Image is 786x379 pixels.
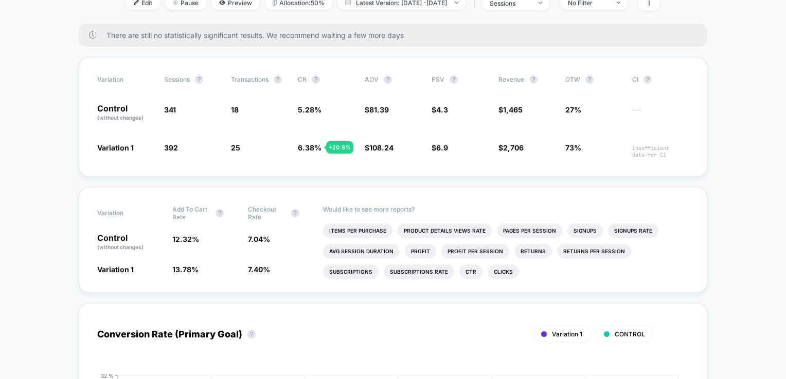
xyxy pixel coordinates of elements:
[432,105,448,114] span: $
[398,223,492,238] li: Product Details Views Rate
[539,2,542,4] img: end
[97,265,134,274] span: Variation 1
[565,75,622,84] span: OTW
[615,330,645,338] span: CONTROL
[436,143,448,152] span: 6.9
[497,223,562,238] li: Pages Per Session
[323,205,689,213] p: Would like to see more reports?
[432,143,448,152] span: $
[216,209,224,217] button: ?
[312,75,320,84] button: ?
[498,143,524,152] span: $
[323,264,379,279] li: Subscriptions
[365,143,394,152] span: $
[565,105,581,114] span: 27%
[97,244,144,250] span: (without changes)
[632,75,689,84] span: CI
[106,31,687,40] span: There are still no statistically significant results. We recommend waiting a few more days
[455,2,458,4] img: end
[164,105,176,114] span: 341
[248,265,270,274] span: 7.40 %
[384,264,454,279] li: Subscriptions Rate
[101,372,114,378] tspan: 32 %
[459,264,483,279] li: Ctr
[323,223,392,238] li: Items Per Purchase
[384,75,392,84] button: ?
[231,143,240,152] span: 25
[405,244,436,258] li: Profit
[617,2,620,4] img: end
[195,75,203,84] button: ?
[565,143,581,152] span: 73%
[632,107,689,122] span: ---
[172,235,199,243] span: 12.32 %
[97,234,162,251] p: Control
[248,205,286,221] span: Checkout Rate
[514,244,552,258] li: Returns
[164,143,178,152] span: 392
[557,244,631,258] li: Returns Per Session
[231,75,269,83] span: Transactions
[567,223,603,238] li: Signups
[97,143,134,152] span: Variation 1
[97,75,154,84] span: Variation
[298,75,307,83] span: CR
[552,330,582,338] span: Variation 1
[369,105,389,114] span: 81.39
[369,143,394,152] span: 108.24
[97,104,154,122] p: Control
[291,209,299,217] button: ?
[585,75,594,84] button: ?
[298,105,321,114] span: 5.28 %
[298,143,321,152] span: 6.38 %
[450,75,458,84] button: ?
[632,145,689,158] span: Insufficient data for CI
[247,330,256,338] button: ?
[432,75,444,83] span: PSV
[97,115,144,121] span: (without changes)
[97,205,154,221] span: Variation
[231,105,239,114] span: 18
[503,105,523,114] span: 1,465
[503,143,524,152] span: 2,706
[326,141,353,154] div: + 20.8 %
[441,244,509,258] li: Profit Per Session
[498,105,523,114] span: $
[365,105,389,114] span: $
[274,75,282,84] button: ?
[164,75,190,83] span: Sessions
[323,244,400,258] li: Avg Session Duration
[365,75,379,83] span: AOV
[498,75,524,83] span: Revenue
[608,223,658,238] li: Signups Rate
[172,205,210,221] span: Add To Cart Rate
[248,235,270,243] span: 7.04 %
[644,75,652,84] button: ?
[529,75,538,84] button: ?
[172,265,199,274] span: 13.78 %
[436,105,448,114] span: 4.3
[488,264,519,279] li: Clicks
